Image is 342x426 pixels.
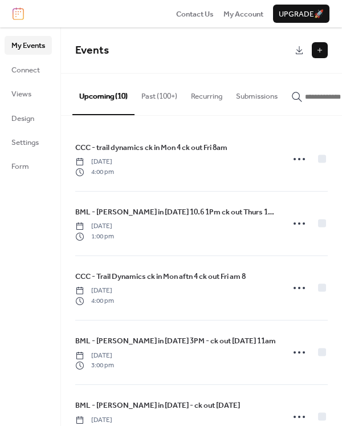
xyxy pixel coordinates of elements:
span: 4:00 pm [75,167,114,177]
a: Connect [5,60,52,79]
span: Settings [11,137,39,148]
span: [DATE] [75,286,114,296]
span: Upgrade 🚀 [279,9,324,20]
a: Views [5,84,52,103]
span: [DATE] [75,221,114,232]
a: Design [5,109,52,127]
span: Events [75,40,109,61]
img: logo [13,7,24,20]
a: My Events [5,36,52,54]
span: [DATE] [75,415,117,425]
span: Form [11,161,29,172]
button: Submissions [229,74,284,113]
span: Connect [11,64,40,76]
a: BML - [PERSON_NAME] in [DATE] - ck out [DATE] [75,399,240,412]
button: Past (100+) [135,74,184,113]
a: Form [5,157,52,175]
a: CCC - Trail Dynamics ck in Mon aftn 4 ck out Fri am 8 [75,270,246,283]
button: Recurring [184,74,229,113]
a: Contact Us [176,8,214,19]
span: 3:00 pm [75,360,114,371]
span: CCC - trail dynamics ck in Mon 4 ck out Fri 8am [75,142,227,153]
span: 4:00 pm [75,296,114,306]
a: CCC - trail dynamics ck in Mon 4 ck out Fri 8am [75,141,227,154]
button: Upcoming (10) [72,74,135,115]
span: My Events [11,40,45,51]
span: Design [11,113,34,124]
a: My Account [223,8,263,19]
span: [DATE] [75,351,114,361]
span: Views [11,88,31,100]
button: Upgrade🚀 [273,5,329,23]
span: CCC - Trail Dynamics ck in Mon aftn 4 ck out Fri am 8 [75,271,246,282]
span: 1:00 pm [75,232,114,242]
span: My Account [223,9,263,20]
a: BML - [PERSON_NAME] in [DATE] 3PM - ck out [DATE] 11am [75,335,276,347]
span: BML - [PERSON_NAME] in [DATE] - ck out [DATE] [75,400,240,411]
a: BML - [PERSON_NAME] in [DATE] 10.6 1Pm ck out Thurs 10.9 [75,206,276,218]
span: [DATE] [75,157,114,167]
span: Contact Us [176,9,214,20]
a: Settings [5,133,52,151]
